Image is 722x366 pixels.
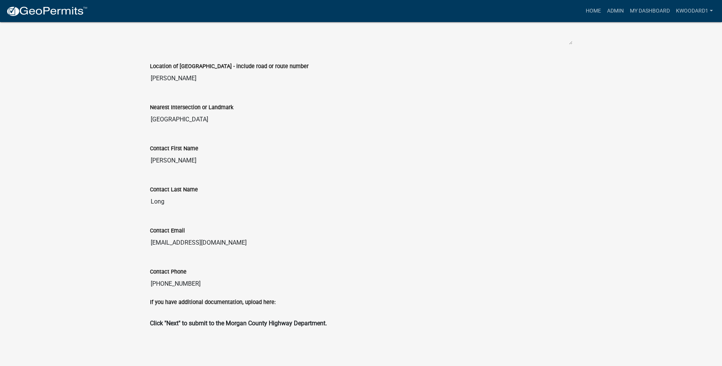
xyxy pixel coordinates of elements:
[150,269,186,275] label: Contact Phone
[150,187,198,193] label: Contact Last Name
[150,146,198,151] label: Contact First Name
[627,4,673,18] a: My Dashboard
[604,4,627,18] a: Admin
[150,64,309,69] label: Location of [GEOGRAPHIC_DATA] - include road or route number
[150,228,185,234] label: Contact Email
[150,300,276,305] label: If you have additional documentation, upload here:
[673,4,716,18] a: kwoodard1
[150,320,327,327] strong: Click "Next" to submit to the Morgan County Highway Department.
[150,105,233,110] label: Nearest Intersection or Landmark
[583,4,604,18] a: Home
